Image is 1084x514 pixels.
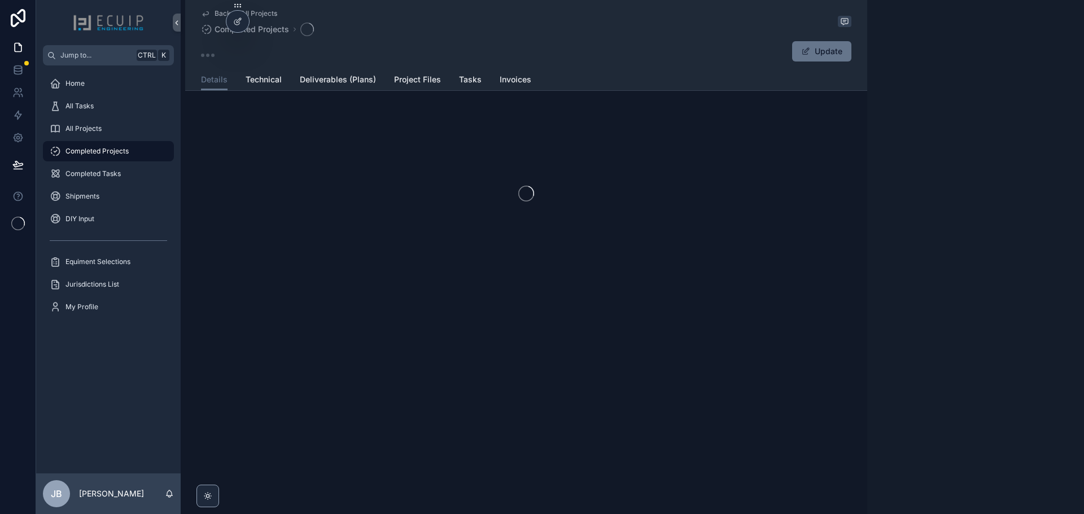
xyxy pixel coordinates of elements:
[60,51,132,60] span: Jump to...
[43,96,174,116] a: All Tasks
[51,487,62,500] span: JB
[300,69,376,92] a: Deliverables (Plans)
[201,74,228,85] span: Details
[43,297,174,317] a: My Profile
[300,74,376,85] span: Deliverables (Plans)
[65,147,129,156] span: Completed Projects
[43,186,174,207] a: Shipments
[215,24,289,35] span: Completed Projects
[159,51,168,60] span: K
[459,74,482,85] span: Tasks
[65,280,119,289] span: Jurisdictions List
[43,274,174,295] a: Jurisdictions List
[201,9,277,18] a: Back to All Projects
[215,9,277,18] span: Back to All Projects
[73,14,144,32] img: App logo
[43,209,174,229] a: DIY Input
[500,74,531,85] span: Invoices
[43,45,174,65] button: Jump to...CtrlK
[65,192,99,201] span: Shipments
[65,302,98,311] span: My Profile
[137,50,157,61] span: Ctrl
[43,73,174,94] a: Home
[246,74,282,85] span: Technical
[201,69,228,91] a: Details
[65,214,94,223] span: DIY Input
[65,102,94,111] span: All Tasks
[792,41,851,61] button: Update
[500,69,531,92] a: Invoices
[201,24,289,35] a: Completed Projects
[65,169,121,178] span: Completed Tasks
[246,69,282,92] a: Technical
[459,69,482,92] a: Tasks
[394,69,441,92] a: Project Files
[79,488,144,499] p: [PERSON_NAME]
[43,252,174,272] a: Equiment Selections
[43,164,174,184] a: Completed Tasks
[65,257,130,266] span: Equiment Selections
[43,141,174,161] a: Completed Projects
[36,65,181,332] div: scrollable content
[43,118,174,139] a: All Projects
[65,124,102,133] span: All Projects
[394,74,441,85] span: Project Files
[65,79,85,88] span: Home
